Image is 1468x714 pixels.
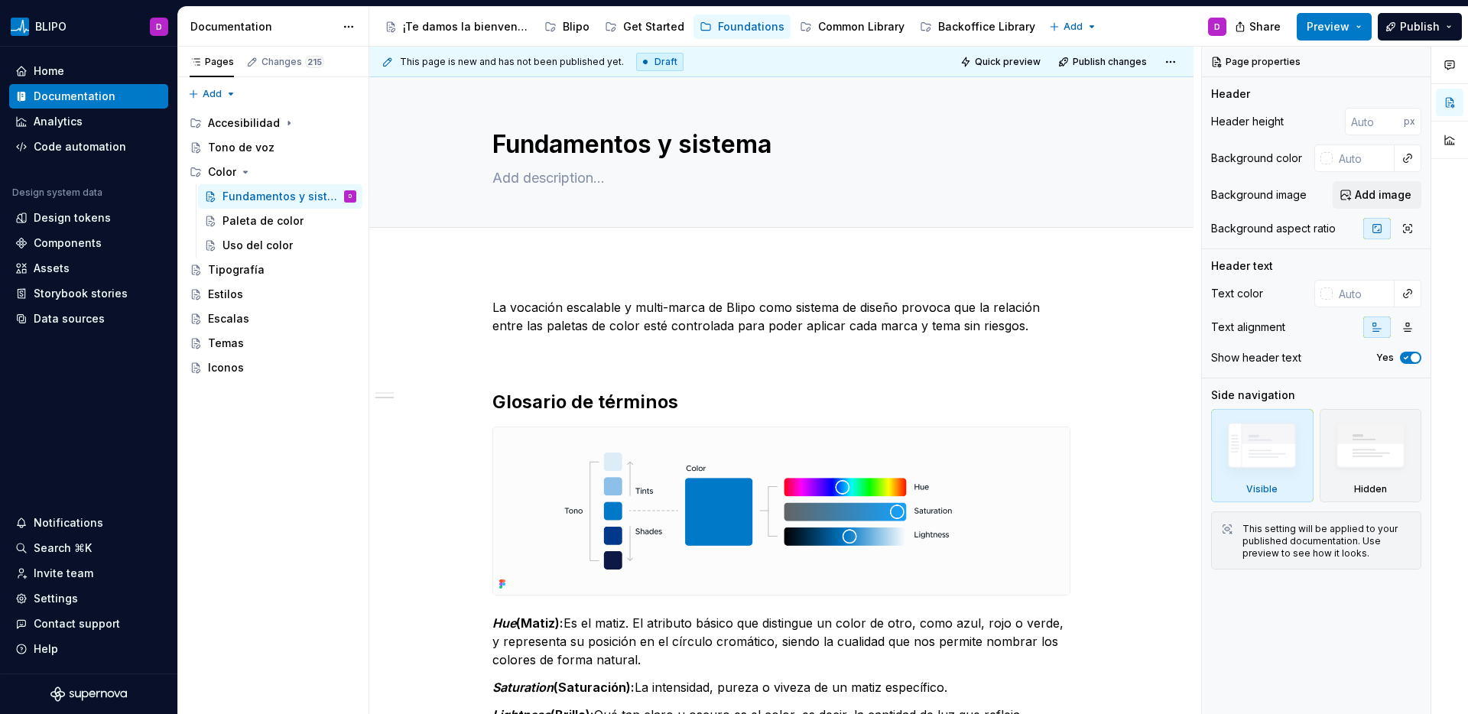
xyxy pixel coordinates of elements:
div: BLIPO [35,19,67,34]
div: Backoffice Library [938,19,1035,34]
a: Temas [183,331,362,355]
a: Blipo [538,15,596,39]
a: Analytics [9,109,168,134]
div: Analytics [34,114,83,129]
div: Changes [261,56,324,68]
a: Fundamentos y sistemaD [198,184,362,209]
input: Auto [1345,108,1404,135]
label: Yes [1376,352,1394,364]
div: Paleta de color [222,213,304,229]
div: Background image [1211,187,1307,203]
button: Add image [1333,181,1421,209]
a: Tono de voz [183,135,362,160]
div: Contact support [34,616,120,631]
span: Publish changes [1073,56,1147,68]
a: Iconos [183,355,362,380]
div: Tipografía [208,262,265,277]
p: La vocación escalable y multi-marca de Blipo como sistema de diseño provoca que la relación entre... [492,298,1070,335]
span: This page is new and has not been published yet. [400,56,624,68]
strong: (Saturación): [492,680,635,695]
div: Accesibilidad [183,111,362,135]
button: Add [1044,16,1102,37]
span: Publish [1400,19,1440,34]
span: Draft [654,56,677,68]
div: Design tokens [34,210,111,226]
div: D [156,21,162,33]
input: Auto [1333,280,1395,307]
button: Help [9,637,168,661]
div: Get Started [623,19,684,34]
div: Page tree [183,111,362,380]
a: Components [9,231,168,255]
div: Text color [1211,286,1263,301]
a: ¡Te damos la bienvenida a Blipo! [378,15,535,39]
div: D [1214,21,1220,33]
p: La intensidad, pureza o viveza de un matiz específico. [492,678,1070,696]
a: Assets [9,256,168,281]
div: Escalas [208,311,249,326]
a: Get Started [599,15,690,39]
div: Notifications [34,515,103,531]
div: Visible [1246,483,1278,495]
a: Storybook stories [9,281,168,306]
div: Color [183,160,362,184]
div: Background aspect ratio [1211,221,1336,236]
div: Design system data [12,187,102,199]
a: Invite team [9,561,168,586]
button: Share [1227,13,1291,41]
a: Settings [9,586,168,611]
div: Header height [1211,114,1284,129]
a: Escalas [183,307,362,331]
span: Add [203,88,222,100]
a: Foundations [693,15,791,39]
a: Code automation [9,135,168,159]
div: Text alignment [1211,320,1285,335]
p: px [1404,115,1415,128]
div: Storybook stories [34,286,128,301]
div: Show header text [1211,350,1301,365]
textarea: Fundamentos y sistema [489,126,1067,163]
div: Documentation [34,89,115,104]
div: Pages [190,56,234,68]
span: Preview [1307,19,1349,34]
div: Estilos [208,287,243,302]
div: Iconos [208,360,244,375]
a: Common Library [794,15,911,39]
div: Color [208,164,236,180]
div: Code automation [34,139,126,154]
button: Search ⌘K [9,536,168,560]
div: Header text [1211,258,1273,274]
button: Preview [1297,13,1372,41]
a: Data sources [9,307,168,331]
div: Common Library [818,19,905,34]
div: Hidden [1354,483,1387,495]
div: Hidden [1320,409,1422,502]
svg: Supernova Logo [50,686,127,702]
span: 215 [305,56,324,68]
div: Foundations [718,19,784,34]
div: Temas [208,336,244,351]
div: Search ⌘K [34,540,92,556]
a: Design tokens [9,206,168,230]
div: Uso del color [222,238,293,253]
div: Blipo [563,19,589,34]
span: Quick preview [975,56,1041,68]
button: Contact support [9,612,168,636]
em: Saturation [492,680,554,695]
div: D [349,189,352,204]
span: Add image [1355,187,1411,203]
a: Home [9,59,168,83]
p: Es el matiz. El atributo básico que distingue un color de otro, como azul, rojo o verde, y repres... [492,614,1070,669]
a: Documentation [9,84,168,109]
button: Quick preview [956,51,1047,73]
button: Add [183,83,241,105]
button: BLIPOD [3,10,174,43]
img: 1464fe85-029a-4922-8394-78cb0ad0c4f2.png [493,427,1070,595]
div: Components [34,235,102,251]
input: Auto [1333,144,1395,172]
div: This setting will be applied to your published documentation. Use preview to see how it looks. [1242,523,1411,560]
div: Background color [1211,151,1302,166]
a: Uso del color [198,233,362,258]
div: Invite team [34,566,93,581]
